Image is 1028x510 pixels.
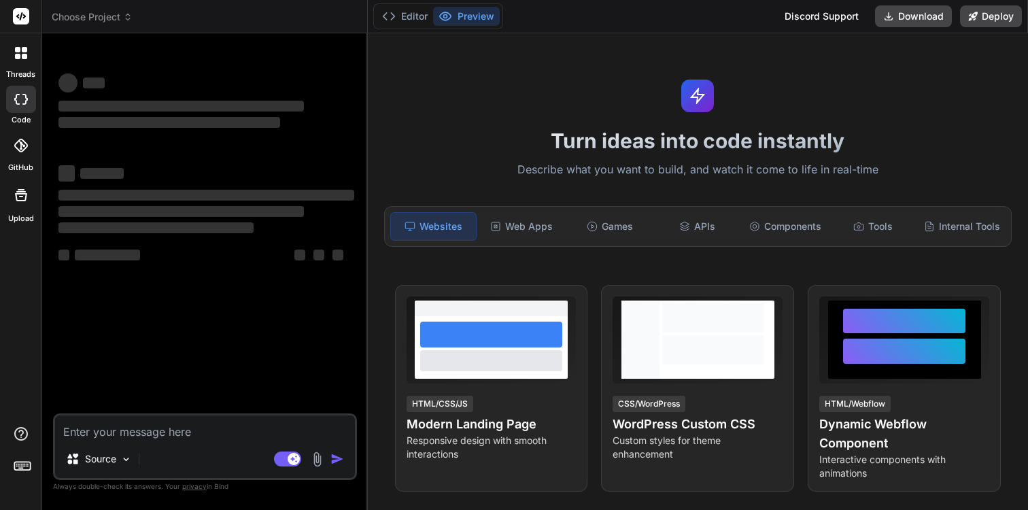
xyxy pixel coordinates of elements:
span: ‌ [83,78,105,88]
div: APIs [655,212,740,241]
div: Internal Tools [919,212,1006,241]
img: icon [330,452,344,466]
span: ‌ [58,73,78,92]
span: ‌ [313,250,324,260]
img: Pick Models [120,454,132,465]
div: Tools [831,212,916,241]
span: ‌ [75,250,140,260]
div: Websites [390,212,477,241]
button: Deploy [960,5,1022,27]
span: ‌ [80,168,124,179]
span: ‌ [58,165,75,182]
span: ‌ [58,250,69,260]
button: Editor [377,7,433,26]
h1: Turn ideas into code instantly [376,129,1021,153]
button: Download [875,5,952,27]
span: ‌ [58,190,354,201]
div: Games [567,212,652,241]
img: attachment [309,452,325,467]
div: CSS/WordPress [613,396,685,412]
h4: WordPress Custom CSS [613,415,783,434]
span: ‌ [58,101,304,112]
p: Responsive design with smooth interactions [407,434,577,461]
label: Upload [8,213,34,224]
p: Always double-check its answers. Your in Bind [53,480,357,493]
div: Components [743,212,828,241]
h4: Dynamic Webflow Component [819,415,989,453]
span: ‌ [58,117,280,128]
div: Web Apps [479,212,564,241]
div: HTML/CSS/JS [407,396,473,412]
p: Source [85,452,116,466]
p: Interactive components with animations [819,453,989,480]
div: HTML/Webflow [819,396,891,412]
h4: Modern Landing Page [407,415,577,434]
div: Discord Support [776,5,867,27]
p: Custom styles for theme enhancement [613,434,783,461]
span: ‌ [332,250,343,260]
span: ‌ [294,250,305,260]
label: GitHub [8,162,33,173]
span: ‌ [58,206,304,217]
button: Preview [433,7,500,26]
span: Choose Project [52,10,133,24]
p: Describe what you want to build, and watch it come to life in real-time [376,161,1021,179]
span: privacy [182,482,207,490]
label: code [12,114,31,126]
label: threads [6,69,35,80]
span: ‌ [58,222,254,233]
